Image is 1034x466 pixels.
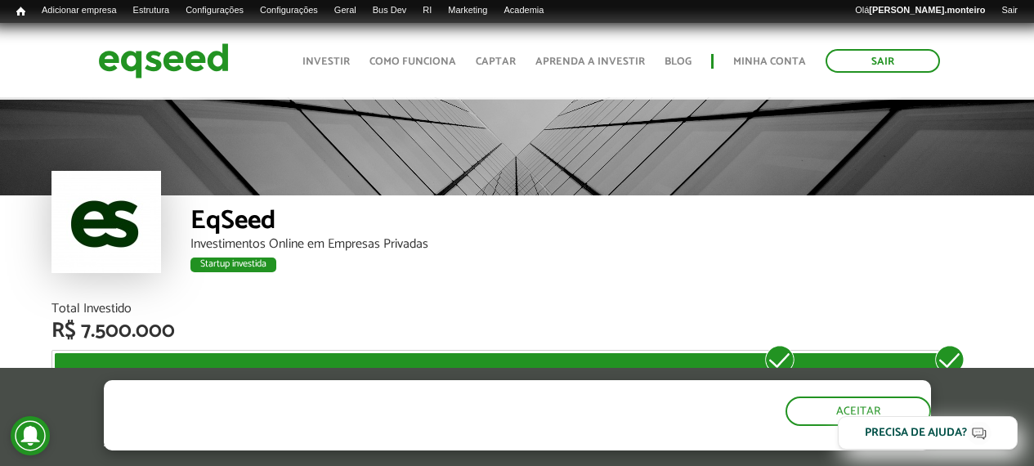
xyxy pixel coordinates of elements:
[302,56,350,67] a: Investir
[252,4,326,17] a: Configurações
[51,320,983,342] div: R$ 7.500.000
[414,4,440,17] a: RI
[16,6,25,17] span: Início
[190,238,983,251] div: Investimentos Online em Empresas Privadas
[495,4,552,17] a: Academia
[476,56,516,67] a: Captar
[365,4,415,17] a: Bus Dev
[440,4,495,17] a: Marketing
[733,56,806,67] a: Minha conta
[190,208,983,238] div: EqSeed
[177,4,252,17] a: Configurações
[98,39,229,83] img: EqSeed
[369,56,456,67] a: Como funciona
[847,4,993,17] a: Olá[PERSON_NAME].monteiro
[104,380,600,431] h5: O site da EqSeed utiliza cookies para melhorar sua navegação.
[51,302,983,316] div: Total Investido
[920,343,980,396] div: R$ 7.500.000
[749,343,810,396] div: R$ 6.000.000
[320,437,508,450] a: política de privacidade e de cookies
[8,4,34,20] a: Início
[104,435,600,450] p: Ao clicar em "aceitar", você aceita nossa .
[326,4,365,17] a: Geral
[665,56,692,67] a: Blog
[34,4,125,17] a: Adicionar empresa
[869,5,985,15] strong: [PERSON_NAME].monteiro
[826,49,940,73] a: Sair
[993,4,1026,17] a: Sair
[125,4,178,17] a: Estrutura
[190,258,276,272] div: Startup investida
[786,397,931,426] button: Aceitar
[535,56,645,67] a: Aprenda a investir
